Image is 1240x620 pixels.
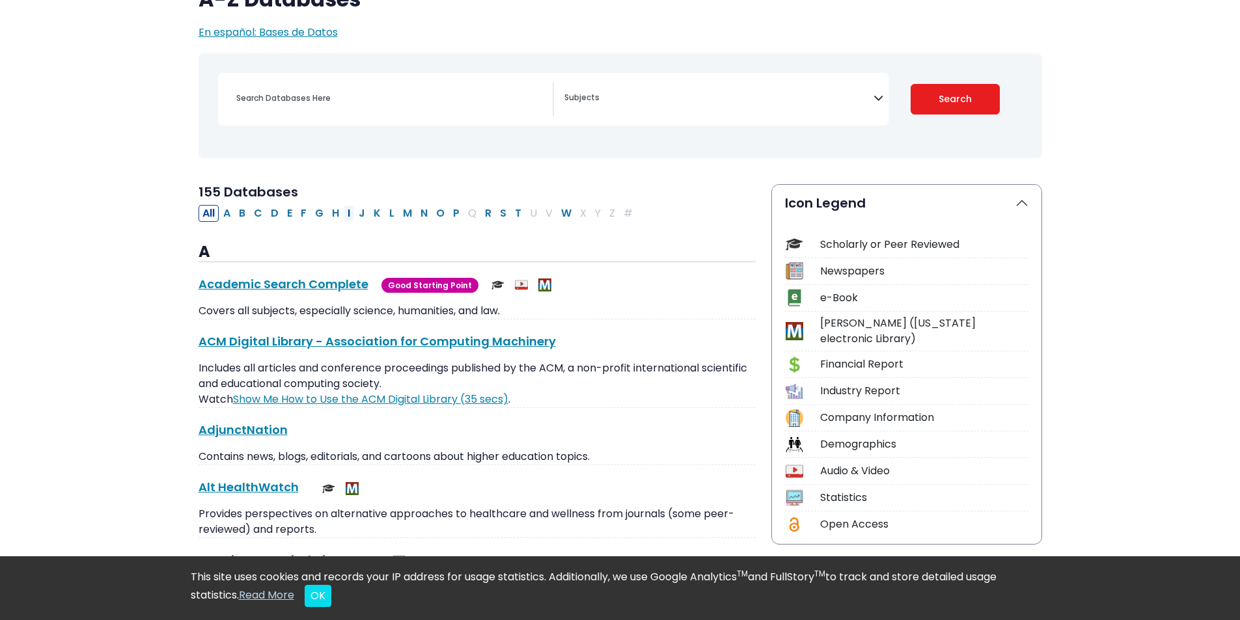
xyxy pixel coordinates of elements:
p: Covers all subjects, especially science, humanities, and law. [199,303,756,319]
button: Filter Results S [496,205,510,222]
h3: A [199,243,756,262]
img: MeL (Michigan electronic Library) [538,278,551,291]
img: Icon e-Book [786,289,803,306]
div: Demographics [820,437,1028,452]
sup: TM [814,568,825,579]
a: Link opens in new window [233,392,508,407]
button: Submit for Search Results [911,84,1000,115]
button: Close [305,585,331,607]
nav: Search filters [199,53,1042,158]
img: Icon Scholarly or Peer Reviewed [786,236,803,253]
img: Statistics [393,555,406,568]
p: Includes all articles and conference proceedings published by the ACM, a non-profit international... [199,360,756,407]
button: Filter Results R [481,205,495,222]
textarea: Search [564,94,874,104]
button: Filter Results O [432,205,448,222]
div: Newspapers [820,263,1028,279]
sup: TM [737,568,748,579]
button: Filter Results G [311,205,327,222]
img: Icon Statistics [786,489,803,507]
img: Icon Financial Report [786,356,803,373]
button: Filter Results D [267,205,282,222]
button: All [199,205,219,222]
div: Scholarly or Peer Reviewed [820,237,1028,252]
span: Good Starting Point [381,278,478,293]
img: Icon Newspapers [786,262,803,280]
img: Scholarly or Peer Reviewed [322,482,335,495]
button: Filter Results A [219,205,234,222]
img: Scholarly or Peer Reviewed [491,278,504,291]
button: Icon Legend [772,185,1041,221]
button: Filter Results W [557,205,575,222]
a: American Hospital Directory [199,552,369,568]
button: Filter Results I [344,205,354,222]
div: Alpha-list to filter by first letter of database name [199,205,638,220]
a: Read More [239,587,294,602]
button: Filter Results K [370,205,385,222]
img: Audio & Video [515,278,528,291]
p: Contains news, blogs, editorials, and cartoons about higher education topics. [199,449,756,465]
button: Filter Results H [328,205,343,222]
button: Filter Results B [235,205,249,222]
span: 155 Databases [199,183,298,201]
a: Alt HealthWatch [199,479,299,495]
a: AdjunctNation [199,422,288,438]
div: Industry Report [820,383,1028,399]
button: Filter Results M [399,205,416,222]
button: Filter Results F [297,205,310,222]
img: Icon Industry Report [786,383,803,400]
img: Icon Audio & Video [786,463,803,480]
div: Audio & Video [820,463,1028,479]
button: Filter Results N [417,205,432,222]
button: Filter Results L [385,205,398,222]
div: Financial Report [820,357,1028,372]
button: Filter Results J [355,205,369,222]
button: Filter Results P [449,205,463,222]
a: En español: Bases de Datos [199,25,338,40]
img: Icon MeL (Michigan electronic Library) [786,322,803,340]
div: Statistics [820,490,1028,505]
button: Filter Results T [511,205,525,222]
input: Search database by title or keyword [228,88,553,107]
div: Open Access [820,517,1028,532]
div: Company Information [820,410,1028,425]
img: MeL (Michigan electronic Library) [346,482,359,495]
button: Filter Results E [283,205,296,222]
a: ACM Digital Library - Association for Computing Machinery [199,333,556,349]
div: e-Book [820,290,1028,306]
img: Icon Company Information [786,409,803,427]
a: Academic Search Complete [199,276,368,292]
div: [PERSON_NAME] ([US_STATE] electronic Library) [820,316,1028,347]
img: Icon Open Access [786,516,803,533]
div: This site uses cookies and records your IP address for usage statistics. Additionally, we use Goo... [191,569,1050,607]
button: Filter Results C [250,205,266,222]
img: Icon Demographics [786,436,803,453]
p: Provides perspectives on alternative approaches to healthcare and wellness from journals (some pe... [199,506,756,537]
